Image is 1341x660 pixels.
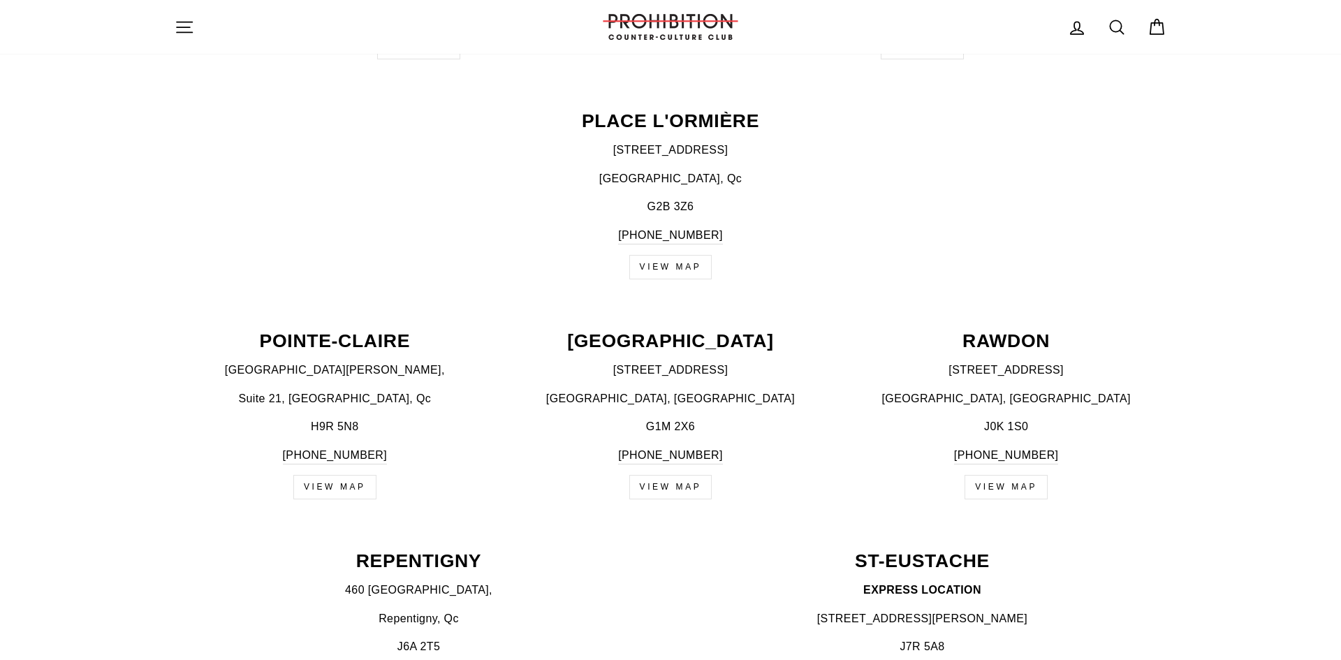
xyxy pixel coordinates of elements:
p: Suite 21, [GEOGRAPHIC_DATA], Qc [175,390,495,408]
p: G1M 2X6 [511,418,831,436]
a: [PHONE_NUMBER] [618,226,723,245]
p: [GEOGRAPHIC_DATA][PERSON_NAME], [175,361,495,379]
p: Repentigny, Qc [175,610,663,628]
p: [GEOGRAPHIC_DATA], Qc [175,170,1166,188]
p: [STREET_ADDRESS] [175,141,1166,159]
a: VIEW MAP [293,475,376,499]
p: REPENTIGNY [175,552,663,571]
p: [GEOGRAPHIC_DATA] [511,332,831,351]
a: VIEW MAP [965,475,1048,499]
p: J0K 1S0 [846,418,1166,436]
p: ST-EUSTACHE [678,552,1166,571]
p: H9R 5N8 [175,418,495,436]
p: [STREET_ADDRESS][PERSON_NAME] [678,610,1166,628]
a: [PHONE_NUMBER] [618,446,723,465]
a: [PHONE_NUMBER] [283,446,388,465]
a: VIEW MAP [629,475,712,499]
p: [STREET_ADDRESS] [846,361,1166,379]
p: J7R 5A8 [678,638,1166,656]
p: 460 [GEOGRAPHIC_DATA], [175,581,663,599]
p: [STREET_ADDRESS] [511,361,831,379]
p: [GEOGRAPHIC_DATA], [GEOGRAPHIC_DATA] [846,390,1166,408]
img: PROHIBITION COUNTER-CULTURE CLUB [601,14,740,40]
p: POINTE-CLAIRE [175,332,495,351]
p: PLACE L'ORMIÈRE [175,112,1166,131]
a: View map [629,255,712,279]
p: RAWDON [846,332,1166,351]
p: G2B 3Z6 [175,198,1166,216]
p: [GEOGRAPHIC_DATA], [GEOGRAPHIC_DATA] [511,390,831,408]
strong: EXPRESS LOCATION [863,584,981,596]
a: [PHONE_NUMBER] [954,446,1059,465]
